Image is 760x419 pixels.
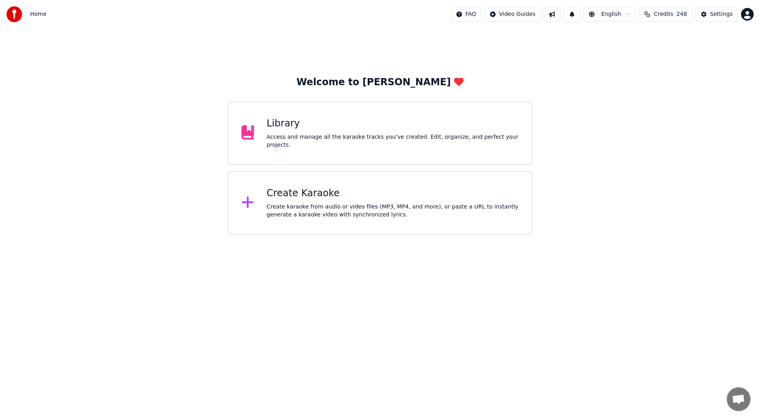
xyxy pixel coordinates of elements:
button: FAQ [451,7,481,21]
div: Access and manage all the karaoke tracks you’ve created. Edit, organize, and perfect your projects. [267,133,519,149]
div: Create karaoke from audio or video files (MP3, MP4, and more), or paste a URL to instantly genera... [267,203,519,219]
div: Library [267,117,519,130]
button: Credits248 [639,7,692,21]
div: Welcome to [PERSON_NAME] [296,76,464,89]
div: Create Karaoke [267,187,519,200]
span: Credits [654,10,673,18]
span: Home [30,10,46,18]
button: Settings [695,7,738,21]
div: Settings [710,10,733,18]
nav: breadcrumb [30,10,46,18]
a: Open chat [727,387,750,411]
span: 248 [676,10,687,18]
img: youka [6,6,22,22]
button: Video Guides [484,7,541,21]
